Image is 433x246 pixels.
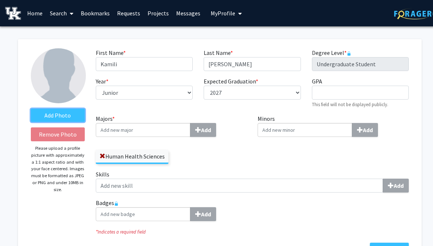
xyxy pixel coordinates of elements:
span: My Profile [211,10,235,17]
label: Badges [96,198,409,221]
small: This field will not be displayed publicly. [312,101,388,107]
img: Profile Picture [31,48,86,103]
p: Please upload a profile picture with approximately a 1:1 aspect ratio and with your face centered... [31,145,85,193]
input: SkillsAdd [96,179,383,193]
button: Remove Photo [31,127,85,141]
label: GPA [312,77,322,86]
a: Home [23,0,46,26]
img: University of Kentucky Logo [5,7,21,20]
button: Badges [190,207,216,221]
a: Bookmarks [77,0,113,26]
i: Indicates a required field [96,228,409,235]
label: Minors [258,114,409,137]
input: MinorsAdd [258,123,352,137]
a: Projects [144,0,172,26]
b: Add [394,182,404,189]
a: Search [46,0,77,26]
label: Last Name [204,48,233,57]
a: Requests [113,0,144,26]
a: Messages [172,0,204,26]
input: BadgesAdd [96,207,190,221]
b: Add [201,126,211,134]
label: Human Health Sciences [96,150,168,163]
b: Add [363,126,373,134]
button: Minors [352,123,378,137]
label: Degree Level [312,48,351,57]
label: AddProfile Picture [31,109,85,122]
iframe: Chat [6,213,31,241]
label: Year [96,77,109,86]
label: Majors [96,114,247,137]
label: First Name [96,48,126,57]
label: Skills [96,170,409,193]
label: Expected Graduation [204,77,258,86]
svg: This information is provided and automatically updated by the University of Kentucky and is not e... [347,51,351,56]
input: Majors*Add [96,123,190,137]
button: Majors* [190,123,216,137]
b: Add [201,210,211,218]
button: Skills [383,179,409,193]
